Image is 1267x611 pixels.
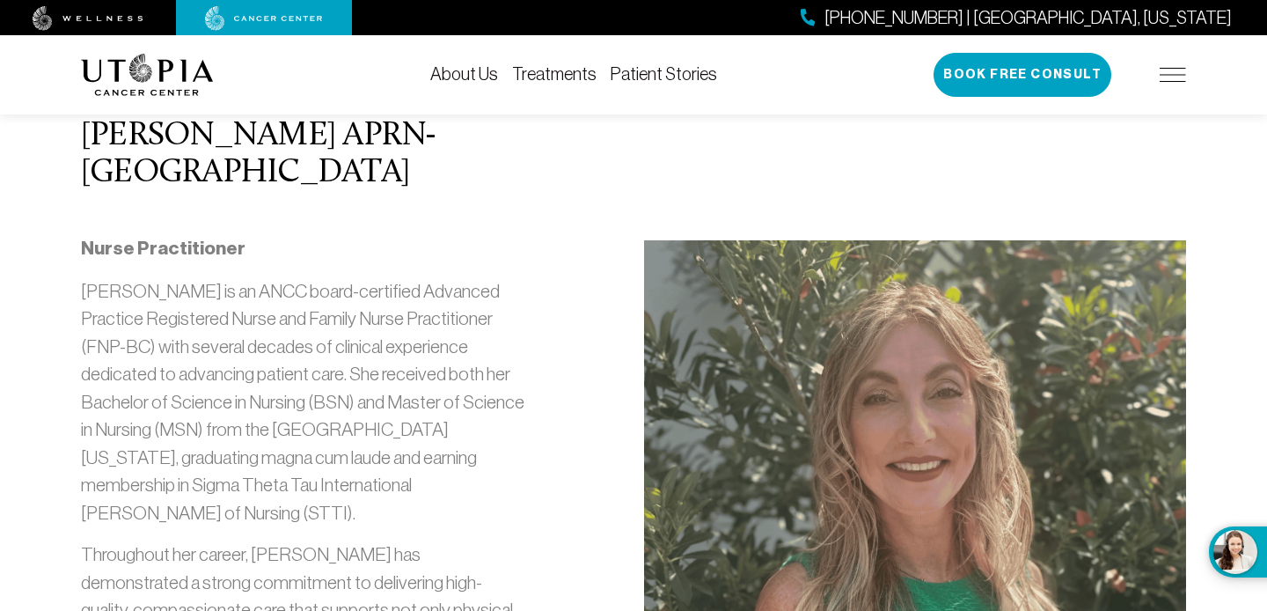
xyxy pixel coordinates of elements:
[824,5,1232,31] span: [PHONE_NUMBER] | [GEOGRAPHIC_DATA], [US_STATE]
[1160,68,1186,82] img: icon-hamburger
[205,6,323,31] img: cancer center
[801,5,1232,31] a: [PHONE_NUMBER] | [GEOGRAPHIC_DATA], [US_STATE]
[81,118,529,192] h2: [PERSON_NAME] APRN- [GEOGRAPHIC_DATA]
[81,237,245,260] strong: Nurse Practitioner
[611,64,717,84] a: Patient Stories
[33,6,143,31] img: wellness
[81,54,214,96] img: logo
[512,64,597,84] a: Treatments
[81,277,529,527] p: [PERSON_NAME] is an ANCC board-certified Advanced Practice Registered Nurse and Family Nurse Prac...
[934,53,1111,97] button: Book Free Consult
[430,64,498,84] a: About Us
